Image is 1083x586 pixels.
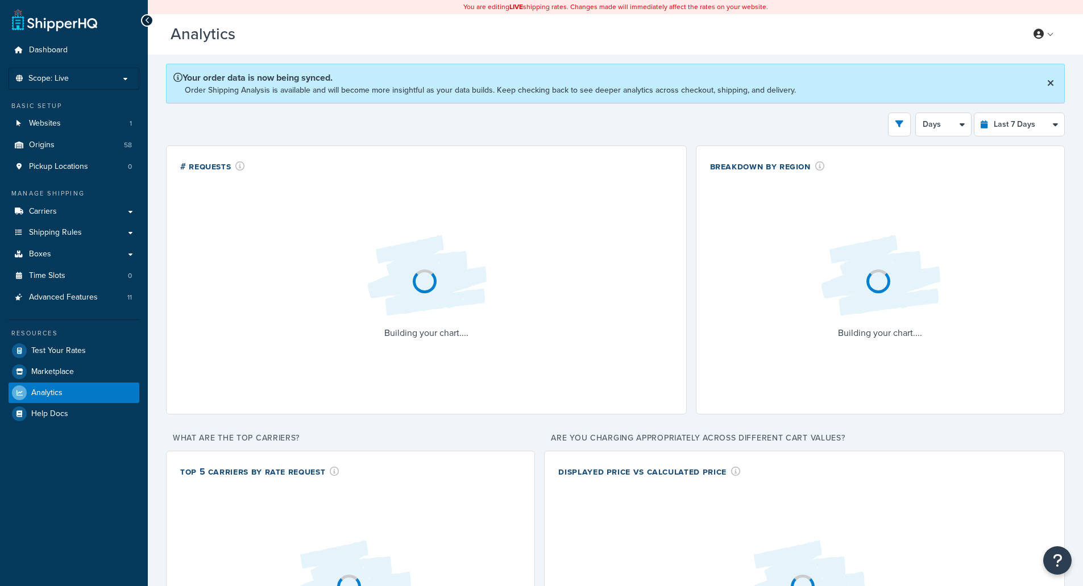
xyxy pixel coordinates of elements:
li: Pickup Locations [9,156,139,177]
span: Test Your Rates [31,346,86,356]
div: Manage Shipping [9,189,139,198]
span: 0 [128,271,132,281]
button: Open Resource Center [1043,546,1072,575]
span: Websites [29,119,61,128]
button: open filter drawer [888,113,911,136]
p: Are you charging appropriately across different cart values? [544,430,1065,446]
span: Advanced Features [29,293,98,302]
a: Test Your Rates [9,340,139,361]
a: Boxes [9,244,139,265]
span: Beta [238,30,277,43]
a: Websites1 [9,113,139,134]
li: Origins [9,135,139,156]
span: Origins [29,140,55,150]
span: Dashboard [29,45,68,55]
span: Carriers [29,207,57,217]
a: Help Docs [9,404,139,424]
p: Building your chart.... [358,325,495,341]
a: Analytics [9,383,139,403]
li: Advanced Features [9,287,139,308]
div: # Requests [180,160,245,173]
a: Marketplace [9,361,139,382]
span: Analytics [31,388,63,398]
a: Origins58 [9,135,139,156]
span: Boxes [29,250,51,259]
span: Pickup Locations [29,162,88,172]
a: Shipping Rules [9,222,139,243]
p: Your order data is now being synced. [173,71,796,84]
li: Time Slots [9,265,139,286]
p: What are the top carriers? [166,430,535,446]
a: Time Slots0 [9,265,139,286]
div: Displayed Price vs Calculated Price [558,465,740,478]
a: Dashboard [9,40,139,61]
span: 58 [124,140,132,150]
b: LIVE [509,2,523,12]
a: Carriers [9,201,139,222]
img: Loading... [358,226,495,325]
span: 11 [127,293,132,302]
span: Shipping Rules [29,228,82,238]
span: Marketplace [31,367,74,377]
span: Help Docs [31,409,68,419]
a: Pickup Locations0 [9,156,139,177]
p: Order Shipping Analysis is available and will become more insightful as your data builds. Keep ch... [185,84,796,96]
div: Top 5 Carriers by Rate Request [180,465,339,478]
a: Advanced Features11 [9,287,139,308]
div: Basic Setup [9,101,139,111]
li: Websites [9,113,139,134]
div: Breakdown by Region [710,160,825,173]
span: Time Slots [29,271,65,281]
span: Scope: Live [28,74,69,84]
span: 1 [130,119,132,128]
img: Loading... [812,226,948,325]
p: Building your chart.... [812,325,948,341]
span: 0 [128,162,132,172]
h3: Analytics [171,26,1009,43]
div: Resources [9,329,139,338]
